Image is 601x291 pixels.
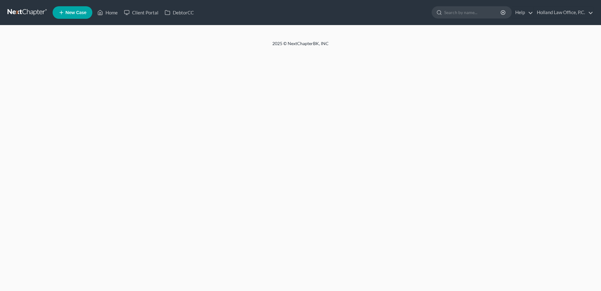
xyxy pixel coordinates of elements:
a: Help [512,7,533,18]
a: Home [94,7,121,18]
div: 2025 © NextChapterBK, INC [122,40,479,52]
a: DebtorCC [162,7,197,18]
input: Search by name... [444,7,501,18]
a: Holland Law Office, P.C. [534,7,593,18]
span: New Case [65,10,86,15]
a: Client Portal [121,7,162,18]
